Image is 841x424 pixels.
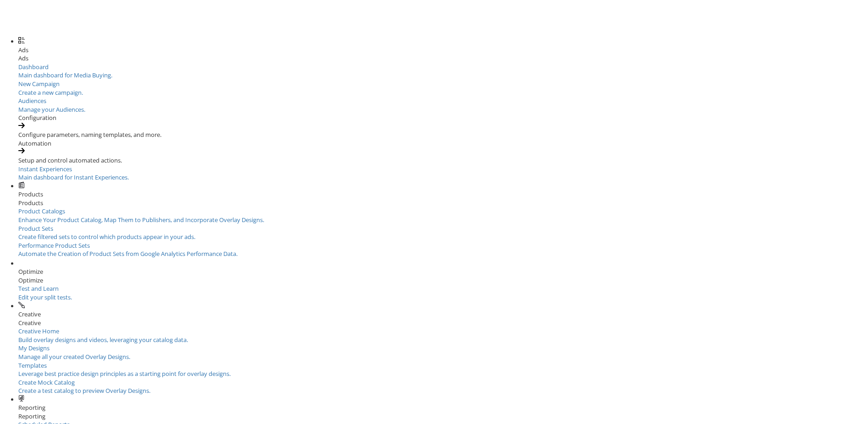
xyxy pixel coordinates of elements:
[18,139,841,148] div: Automation
[18,378,841,387] div: Create Mock Catalog
[18,97,841,105] div: Audiences
[18,63,841,71] div: Dashboard
[18,207,841,216] div: Product Catalogs
[18,165,841,174] div: Instant Experiences
[18,88,841,97] div: Create a new campaign.
[18,412,841,421] div: Reporting
[18,241,841,250] div: Performance Product Sets
[18,190,43,198] span: Products
[18,353,841,361] div: Manage all your created Overlay Designs.
[18,370,841,378] div: Leverage best practice design principles as a starting point for overlay designs.
[18,293,133,302] div: Edit your split tests.
[18,276,841,285] div: Optimize
[18,378,841,395] a: Create Mock CatalogCreate a test catalog to preview Overlay Designs.
[18,216,841,224] div: Enhance Your Product Catalog, Map Them to Publishers, and Incorporate Overlay Designs.
[18,63,841,80] a: DashboardMain dashboard for Media Buying.
[18,327,841,336] div: Creative Home
[18,361,841,370] div: Templates
[18,130,841,139] div: Configure parameters, naming templates, and more.
[18,336,841,344] div: Build overlay designs and videos, leveraging your catalog data.
[18,267,43,276] span: Optimize
[18,250,841,258] div: Automate the Creation of Product Sets from Google Analytics Performance Data.
[18,344,841,361] a: My DesignsManage all your created Overlay Designs.
[18,207,841,224] a: Product CatalogsEnhance Your Product Catalog, Map Them to Publishers, and Incorporate Overlay Des...
[18,71,841,80] div: Main dashboard for Media Buying.
[18,310,41,318] span: Creative
[18,327,841,344] a: Creative HomeBuild overlay designs and videos, leveraging your catalog data.
[18,156,841,165] div: Setup and control automated actions.
[18,241,841,258] a: Performance Product SetsAutomate the Creation of Product Sets from Google Analytics Performance D...
[18,46,28,54] span: Ads
[18,386,841,395] div: Create a test catalog to preview Overlay Designs.
[18,284,133,301] a: Test and LearnEdit your split tests.
[18,80,841,88] div: New Campaign
[18,284,133,293] div: Test and Learn
[18,403,45,412] span: Reporting
[18,165,841,182] a: Instant ExperiencesMain dashboard for Instant Experiences.
[18,54,841,63] div: Ads
[18,97,841,114] a: AudiencesManage your Audiences.
[18,114,841,122] div: Configuration
[18,199,841,207] div: Products
[18,224,841,233] div: Product Sets
[18,344,841,353] div: My Designs
[18,173,841,182] div: Main dashboard for Instant Experiences.
[18,319,841,327] div: Creative
[18,105,841,114] div: Manage your Audiences.
[18,80,841,97] a: New CampaignCreate a new campaign.
[18,233,841,241] div: Create filtered sets to control which products appear in your ads.
[18,361,841,378] a: TemplatesLeverage best practice design principles as a starting point for overlay designs.
[18,224,841,241] a: Product SetsCreate filtered sets to control which products appear in your ads.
